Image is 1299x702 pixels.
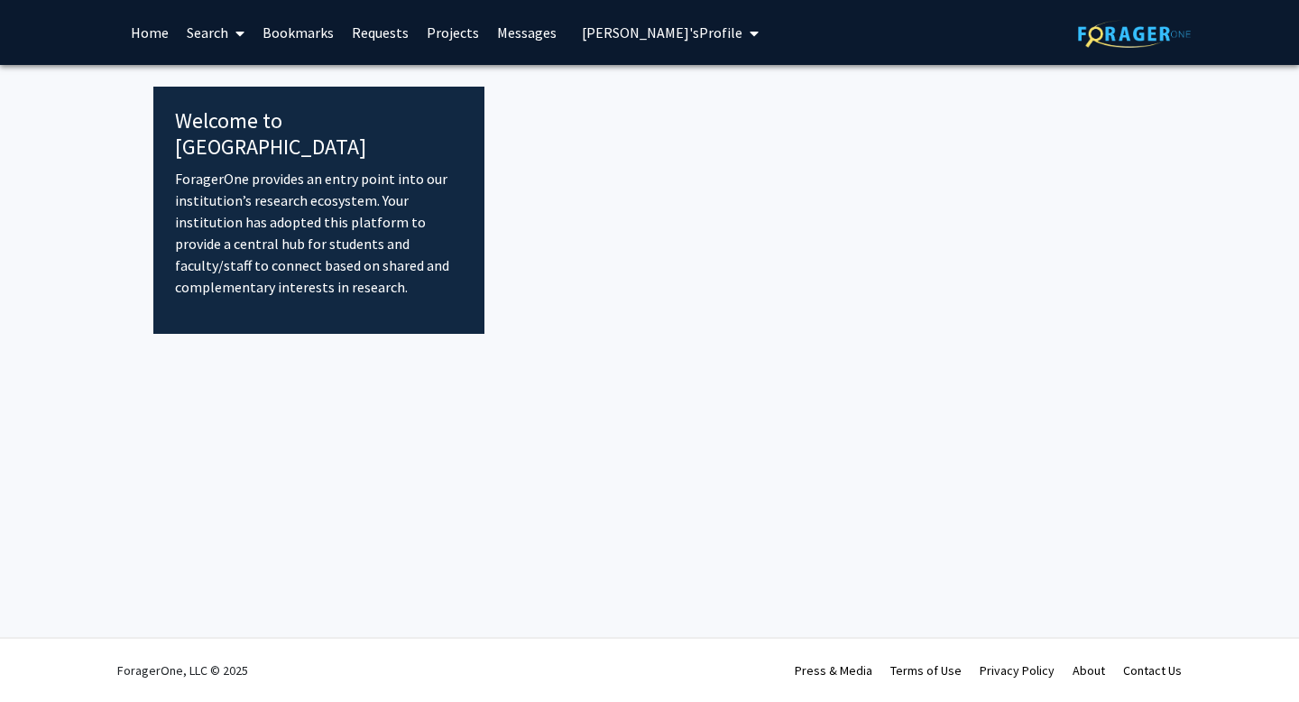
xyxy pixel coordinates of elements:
[582,23,742,42] span: [PERSON_NAME]'s Profile
[178,1,253,64] a: Search
[1123,662,1182,679] a: Contact Us
[175,108,463,161] h4: Welcome to [GEOGRAPHIC_DATA]
[117,639,248,702] div: ForagerOne, LLC © 2025
[418,1,488,64] a: Projects
[1073,662,1105,679] a: About
[253,1,343,64] a: Bookmarks
[122,1,178,64] a: Home
[175,168,463,298] p: ForagerOne provides an entry point into our institution’s research ecosystem. Your institution ha...
[795,662,872,679] a: Press & Media
[980,662,1055,679] a: Privacy Policy
[890,662,962,679] a: Terms of Use
[343,1,418,64] a: Requests
[488,1,566,64] a: Messages
[1078,20,1191,48] img: ForagerOne Logo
